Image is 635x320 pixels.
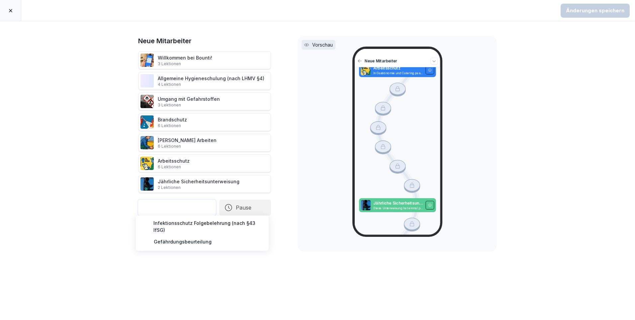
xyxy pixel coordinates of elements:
div: [PERSON_NAME] Arbeiten [158,137,217,149]
p: 4 Lektionen [158,82,264,87]
div: Arbeitsschutz6 Lektionen [138,154,271,172]
p: 6 Lektionen [158,164,190,170]
p: Vorschau [312,41,333,48]
img: gxsnf7ygjsfsmxd96jxi4ufn.png [140,74,154,87]
button: Änderungen speichern [561,4,630,18]
div: Gefährdungsbeurteilung [138,235,266,248]
div: Jährliche Sicherheitsunterweisung2 Lektionen [138,175,271,193]
div: Änderungen speichern [566,7,624,14]
p: 6 Lektionen [158,123,187,128]
div: [PERSON_NAME] Arbeiten6 Lektionen [138,134,271,152]
p: 3 Lektionen [158,61,212,67]
div: Jährliche Sicherheitsunterweisung [158,178,239,190]
div: Brandschutz6 Lektionen [138,113,271,131]
button: Pause [219,200,271,216]
div: Allgemeine Hygieneschulung (nach LHMV §4) [158,75,264,87]
img: xh3bnih80d1pxcetv9zsuevg.png [140,54,154,67]
div: Willkommen bei Bounti!3 Lektionen [138,51,271,69]
img: ns5fm27uu5em6705ixom0yjt.png [140,136,154,149]
img: bgsrfyvhdm6180ponve2jajk.png [140,157,154,170]
h1: Neue Mitarbeiter [138,36,271,46]
div: Arbeitsschutz [158,157,190,170]
p: Neue Mitarbeiter [364,58,428,64]
img: lexopoti9mm3ayfs08g9aag0.png [360,200,370,210]
img: b0iy7e1gfawqjs4nezxuanzk.png [140,115,154,129]
p: 3 Lektionen [158,102,220,108]
div: Brandschutz [158,116,187,128]
p: Diese Unterweisung hat einmal pro Jahr stattzufinden. Sie dient zu ihrer persönlichen Sicherheit. [373,206,422,210]
p: 6 Lektionen [158,144,217,149]
p: Arbeitsschutz [373,66,422,71]
img: ro33qf0i8ndaw7nkfv0stvse.png [140,95,154,108]
div: Allgemeine Hygieneschulung (nach LHMV §4)4 Lektionen [138,72,271,90]
img: lexopoti9mm3ayfs08g9aag0.png [140,177,154,191]
div: Umgang mit Gefahrstoffen3 Lektionen [138,92,271,110]
div: Willkommen bei Bounti! [158,54,212,67]
img: bgsrfyvhdm6180ponve2jajk.png [360,65,370,75]
p: 2 Lektionen [158,185,239,190]
div: Infektionsschutz Folgebelehrung (nach §43 IfSG) [138,218,266,235]
p: Jährliche Sicherheitsunterweisung [373,201,422,206]
div: Umgang mit Gefahrstoffen [158,95,220,108]
p: In Gastronomie und Catering passieren schnell Unfälle – ob Schnitt, Verbrennung oder Sturz. In di... [373,71,422,75]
